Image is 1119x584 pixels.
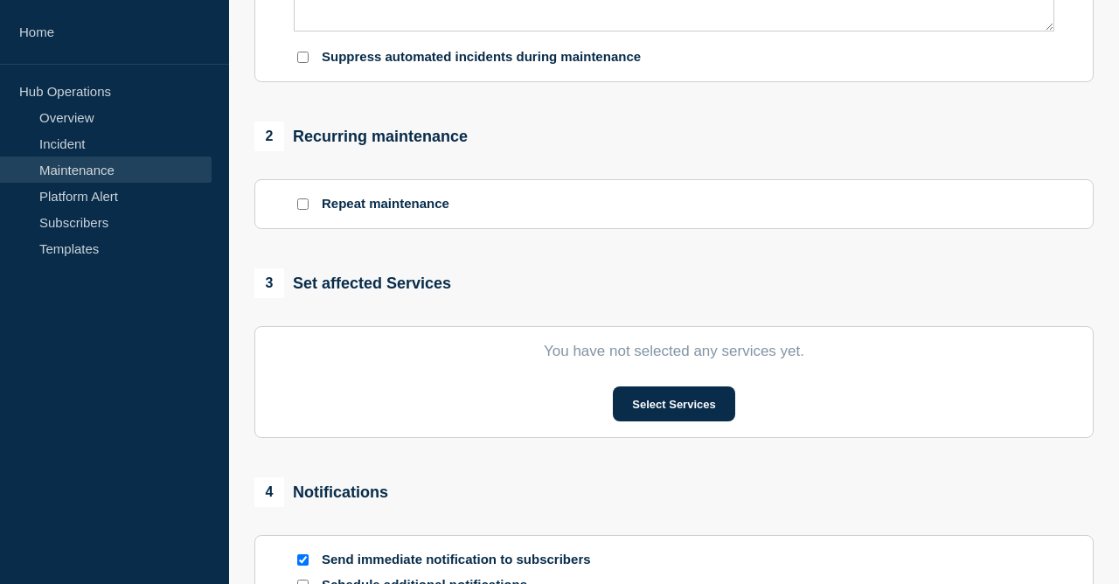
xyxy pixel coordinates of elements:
div: Set affected Services [254,268,451,298]
input: Suppress automated incidents during maintenance [297,52,309,63]
input: Send immediate notification to subscribers [297,554,309,566]
p: Send immediate notification to subscribers [322,552,601,568]
div: Notifications [254,477,388,507]
span: 4 [254,477,284,507]
p: You have not selected any services yet. [294,343,1054,360]
input: Repeat maintenance [297,198,309,210]
button: Select Services [613,386,734,421]
p: Repeat maintenance [322,196,449,212]
p: Suppress automated incidents during maintenance [322,49,641,66]
span: 3 [254,268,284,298]
span: 2 [254,122,284,151]
div: Recurring maintenance [254,122,468,151]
